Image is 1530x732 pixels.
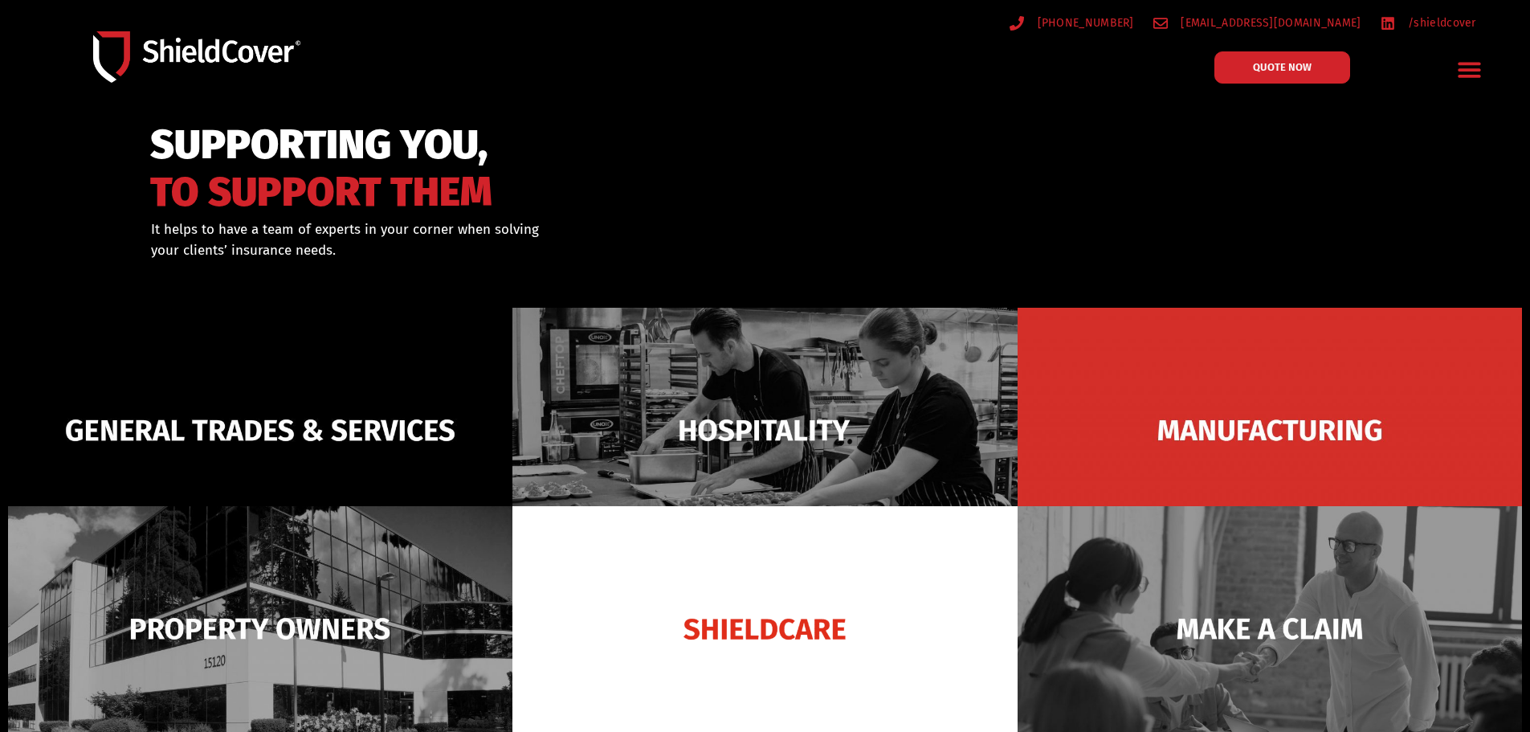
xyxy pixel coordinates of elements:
span: QUOTE NOW [1253,62,1312,72]
span: /shieldcover [1404,13,1476,33]
div: It helps to have a team of experts in your corner when solving [151,219,847,260]
span: [PHONE_NUMBER] [1034,13,1134,33]
p: your clients’ insurance needs. [151,240,847,261]
div: Menu Toggle [1451,51,1489,88]
a: [EMAIL_ADDRESS][DOMAIN_NAME] [1153,13,1361,33]
span: SUPPORTING YOU, [150,129,492,162]
a: /shieldcover [1381,13,1476,33]
span: [EMAIL_ADDRESS][DOMAIN_NAME] [1177,13,1361,33]
a: QUOTE NOW [1214,51,1350,84]
a: [PHONE_NUMBER] [1010,13,1134,33]
img: Shield-Cover-Underwriting-Australia-logo-full [93,31,300,82]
